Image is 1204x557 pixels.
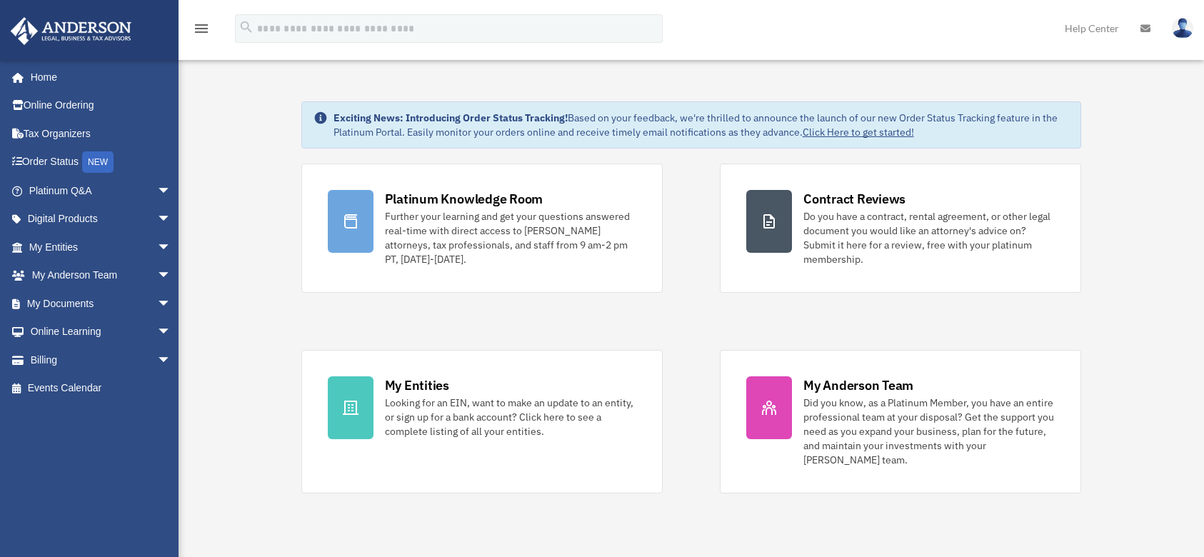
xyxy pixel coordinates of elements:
div: My Entities [385,376,449,394]
span: arrow_drop_down [157,318,186,347]
strong: Exciting News: Introducing Order Status Tracking! [333,111,568,124]
a: Billingarrow_drop_down [10,346,193,374]
a: My Entitiesarrow_drop_down [10,233,193,261]
div: Looking for an EIN, want to make an update to an entity, or sign up for a bank account? Click her... [385,396,636,438]
div: Do you have a contract, rental agreement, or other legal document you would like an attorney's ad... [803,209,1055,266]
div: My Anderson Team [803,376,913,394]
a: Platinum Knowledge Room Further your learning and get your questions answered real-time with dire... [301,164,663,293]
img: Anderson Advisors Platinum Portal [6,17,136,45]
a: Home [10,63,186,91]
div: Based on your feedback, we're thrilled to announce the launch of our new Order Status Tracking fe... [333,111,1070,139]
i: search [239,19,254,35]
div: Platinum Knowledge Room [385,190,543,208]
a: Tax Organizers [10,119,193,148]
a: Online Ordering [10,91,193,120]
span: arrow_drop_down [157,289,186,318]
a: My Anderson Team Did you know, as a Platinum Member, you have an entire professional team at your... [720,350,1081,493]
a: My Anderson Teamarrow_drop_down [10,261,193,290]
div: NEW [82,151,114,173]
img: User Pic [1172,18,1193,39]
span: arrow_drop_down [157,205,186,234]
a: menu [193,25,210,37]
a: My Entities Looking for an EIN, want to make an update to an entity, or sign up for a bank accoun... [301,350,663,493]
a: Click Here to get started! [803,126,914,139]
a: Digital Productsarrow_drop_down [10,205,193,234]
a: Events Calendar [10,374,193,403]
a: My Documentsarrow_drop_down [10,289,193,318]
a: Contract Reviews Do you have a contract, rental agreement, or other legal document you would like... [720,164,1081,293]
span: arrow_drop_down [157,176,186,206]
a: Order StatusNEW [10,148,193,177]
a: Online Learningarrow_drop_down [10,318,193,346]
span: arrow_drop_down [157,261,186,291]
span: arrow_drop_down [157,346,186,375]
a: Platinum Q&Aarrow_drop_down [10,176,193,205]
span: arrow_drop_down [157,233,186,262]
i: menu [193,20,210,37]
div: Did you know, as a Platinum Member, you have an entire professional team at your disposal? Get th... [803,396,1055,467]
div: Further your learning and get your questions answered real-time with direct access to [PERSON_NAM... [385,209,636,266]
div: Contract Reviews [803,190,905,208]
